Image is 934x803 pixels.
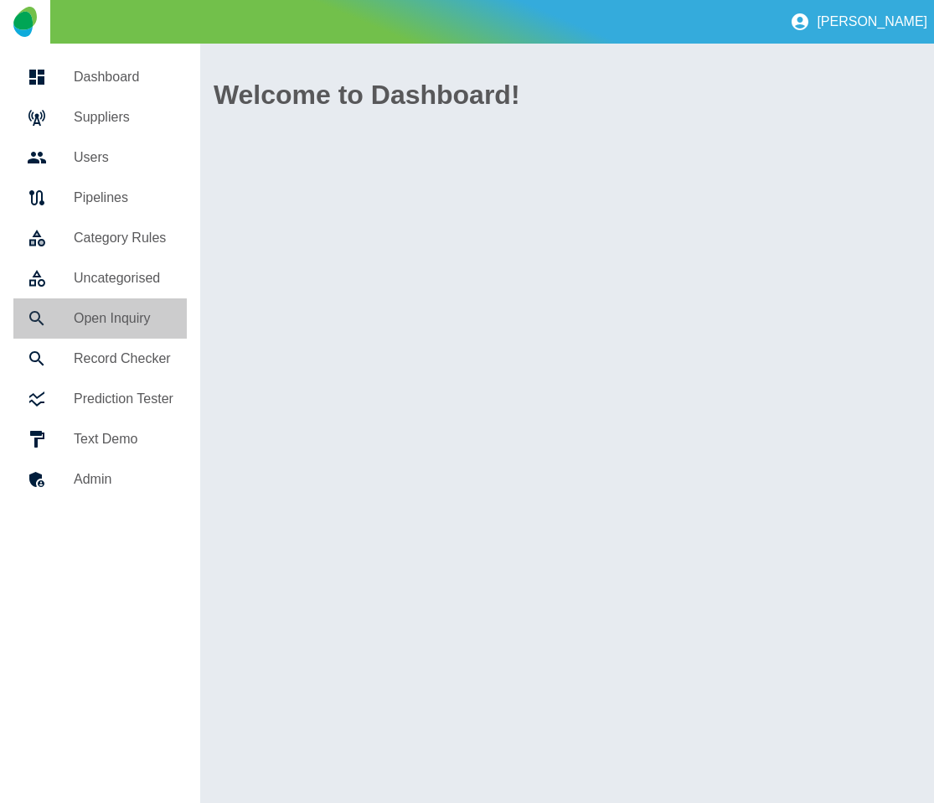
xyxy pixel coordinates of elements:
[13,459,187,500] a: Admin
[13,57,187,97] a: Dashboard
[74,429,173,449] h5: Text Demo
[13,97,187,137] a: Suppliers
[214,75,921,115] h1: Welcome to Dashboard!
[74,308,173,329] h5: Open Inquiry
[74,349,173,369] h5: Record Checker
[74,469,173,490] h5: Admin
[13,258,187,298] a: Uncategorised
[817,14,927,29] p: [PERSON_NAME]
[13,419,187,459] a: Text Demo
[783,5,934,39] button: [PERSON_NAME]
[74,148,173,168] h5: Users
[13,339,187,379] a: Record Checker
[74,67,173,87] h5: Dashboard
[13,379,187,419] a: Prediction Tester
[13,7,36,37] img: Logo
[74,389,173,409] h5: Prediction Tester
[13,218,187,258] a: Category Rules
[74,228,173,248] h5: Category Rules
[13,178,187,218] a: Pipelines
[13,298,187,339] a: Open Inquiry
[13,137,187,178] a: Users
[74,268,173,288] h5: Uncategorised
[74,188,173,208] h5: Pipelines
[74,107,173,127] h5: Suppliers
